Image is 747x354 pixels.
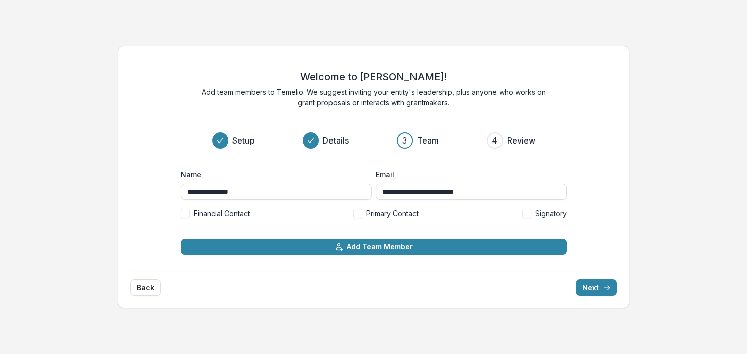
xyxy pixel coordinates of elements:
[507,134,535,147] h3: Review
[198,87,550,108] p: Add team members to Temelio. We suggest inviting your entity's leadership, plus anyone who works ...
[576,279,617,296] button: Next
[492,134,497,147] div: 4
[194,208,250,219] span: Financial Contact
[402,134,407,147] div: 3
[366,208,419,219] span: Primary Contact
[300,70,447,83] h2: Welcome to [PERSON_NAME]!
[535,208,567,219] span: Signatory
[181,239,567,255] button: Add Team Member
[181,169,366,180] label: Name
[232,134,255,147] h3: Setup
[323,134,349,147] h3: Details
[212,132,535,149] div: Progress
[417,134,439,147] h3: Team
[376,169,561,180] label: Email
[130,279,161,296] button: Back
